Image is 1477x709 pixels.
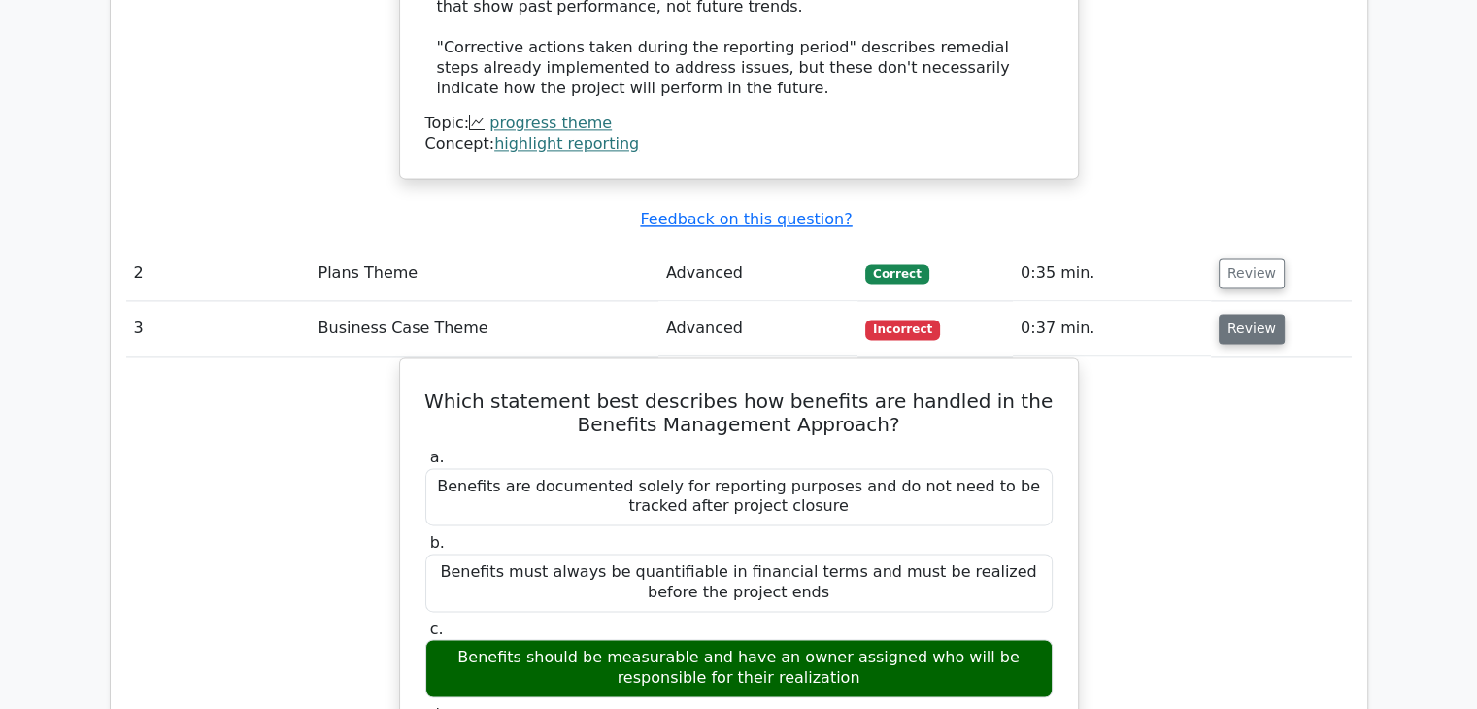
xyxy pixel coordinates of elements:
[425,114,1053,134] div: Topic:
[310,246,657,301] td: Plans Theme
[494,134,639,152] a: highlight reporting
[425,639,1053,697] div: Benefits should be measurable and have an owner assigned who will be responsible for their realiz...
[1219,314,1285,344] button: Review
[425,134,1053,154] div: Concept:
[658,301,857,356] td: Advanced
[126,246,311,301] td: 2
[425,554,1053,612] div: Benefits must always be quantifiable in financial terms and must be realized before the project ends
[310,301,657,356] td: Business Case Theme
[430,620,444,638] span: c.
[1013,246,1211,301] td: 0:35 min.
[423,389,1055,436] h5: Which statement best describes how benefits are handled in the Benefits Management Approach?
[1013,301,1211,356] td: 0:37 min.
[430,448,445,466] span: a.
[126,301,311,356] td: 3
[489,114,612,132] a: progress theme
[640,210,852,228] a: Feedback on this question?
[865,320,940,339] span: Incorrect
[658,246,857,301] td: Advanced
[425,468,1053,526] div: Benefits are documented solely for reporting purposes and do not need to be tracked after project...
[1219,258,1285,288] button: Review
[865,264,928,284] span: Correct
[430,533,445,552] span: b.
